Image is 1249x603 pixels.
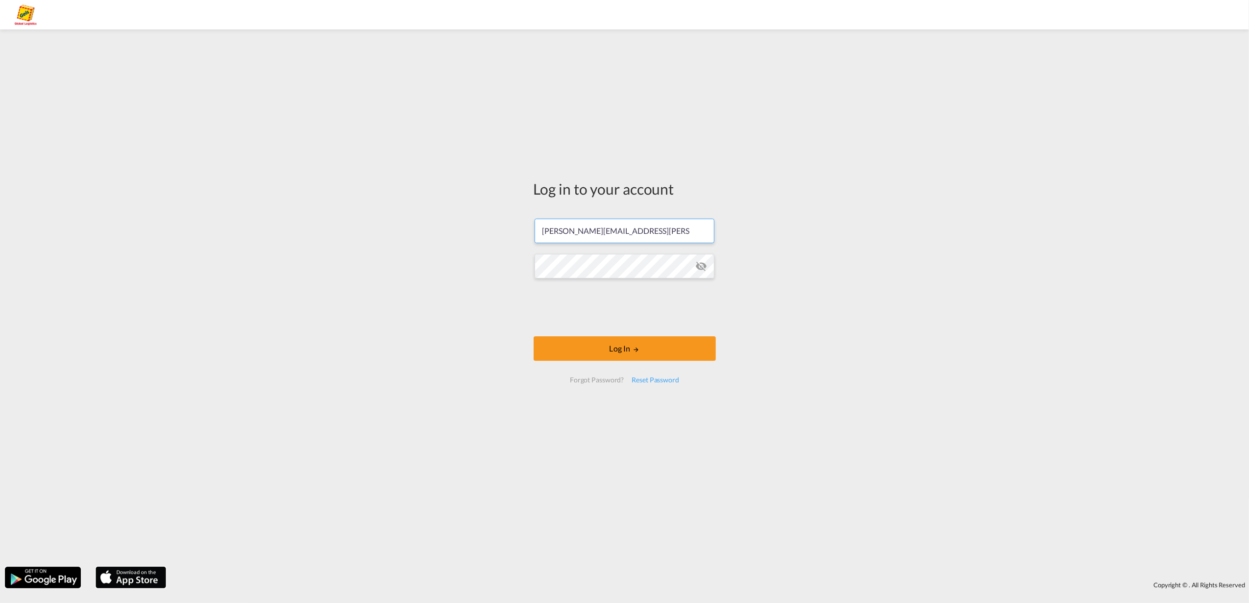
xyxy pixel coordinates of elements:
img: google.png [4,566,82,589]
div: Reset Password [628,371,683,389]
div: Log in to your account [534,178,716,199]
div: Forgot Password? [566,371,628,389]
img: a2a4a140666c11eeab5485e577415959.png [15,4,37,26]
img: apple.png [95,566,167,589]
input: Enter email/phone number [535,219,714,243]
div: Copyright © . All Rights Reserved [171,577,1249,593]
md-icon: icon-eye-off [696,260,708,272]
button: LOGIN [534,336,716,361]
iframe: reCAPTCHA [550,288,699,327]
